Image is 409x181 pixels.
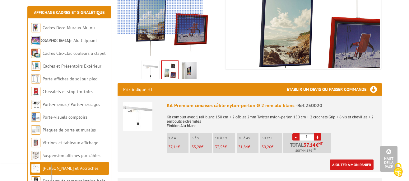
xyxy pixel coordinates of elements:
p: Total [285,142,331,153]
a: Suspension affiches par câbles [43,153,100,158]
p: 20 à 49 [238,136,258,140]
img: Cadres et Présentoirs Extérieur [31,61,40,71]
p: € [238,145,258,149]
img: Cadres Deco Muraux Alu ou Bois [31,23,40,32]
img: Porte-affiches de sol sur pied [31,74,40,83]
a: Chevalets et stop trottoirs [43,89,93,94]
img: Cadres Clic-Clac couleurs à clapet [31,49,40,58]
p: € [168,145,188,149]
p: € [215,145,235,149]
span: Réf.250020 [297,102,322,108]
sup: HT [318,141,323,146]
img: Porte-visuels comptoirs [31,112,40,122]
a: Affichage Cadres et Signalétique [34,10,105,15]
img: Vitrines et tableaux affichage [31,138,40,147]
p: 1 à 4 [168,136,188,140]
p: Kit complet avec 1 rail blanc 150 cm + 2 câbles 2mm Twister nylon-perlon 150 cm + 2 crochets Grip... [167,111,376,128]
span: 37,14 [168,144,178,150]
p: € [262,145,282,149]
a: Haut de la page [380,146,397,172]
a: Porte-affiches de sol sur pied [43,76,97,82]
img: Porte-menus / Porte-messages [31,100,40,109]
p: 10 à 19 [215,136,235,140]
a: - [292,133,300,141]
span: 44,57 [302,148,310,153]
p: 5 à 9 [192,136,212,140]
span: Soit € [295,148,317,153]
span: 31,84 [238,144,248,150]
span: 33,53 [215,144,225,150]
a: Ajouter à mon panier [330,160,374,170]
a: Cadres Clic-Clac Alu Clippant [43,38,97,43]
a: Cadres et Présentoirs Extérieur [43,63,101,69]
p: 50 et + [262,136,282,140]
img: Cookies (fenêtre modale) [390,162,406,178]
button: Cookies (fenêtre modale) [387,160,409,181]
a: Vitrines et tableaux affichage [43,140,98,145]
img: cimaises_250020.jpg [143,62,158,81]
span: 30,26 [262,144,271,150]
img: Suspension affiches par câbles [31,151,40,160]
a: Porte-menus / Porte-messages [43,102,100,107]
img: 250020_kit_premium_cimaises_cable.jpg [162,61,178,80]
a: Cadres Clic-Clac couleurs à clapet [43,50,106,56]
p: € [192,145,212,149]
h3: Etablir un devis ou passer commande [287,83,382,96]
sup: TTC [312,147,317,151]
a: + [314,133,321,141]
a: Porte-visuels comptoirs [43,114,87,120]
img: Cimaises et Accroches tableaux [31,164,40,173]
a: Cadres Deco Muraux Alu ou [GEOGRAPHIC_DATA] [31,25,95,43]
img: Kit Premium cimaises câble nylon-perlon Ø 2 mm alu blanc [123,102,152,131]
img: rail_cimaise_horizontal_fixation_installation_cadre_decoration_tableau_vernissage_exposition_affi... [182,62,197,81]
p: Prix indiqué HT [123,83,153,96]
div: Kit Premium cimaises câble nylon-perlon Ø 2 mm alu blanc - [167,102,376,109]
span: 37,14 [304,142,316,147]
img: Chevalets et stop trottoirs [31,87,40,96]
span: 35,28 [192,144,201,150]
img: Plaques de porte et murales [31,125,40,135]
a: Plaques de porte et murales [43,127,96,133]
span: € [316,142,318,147]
